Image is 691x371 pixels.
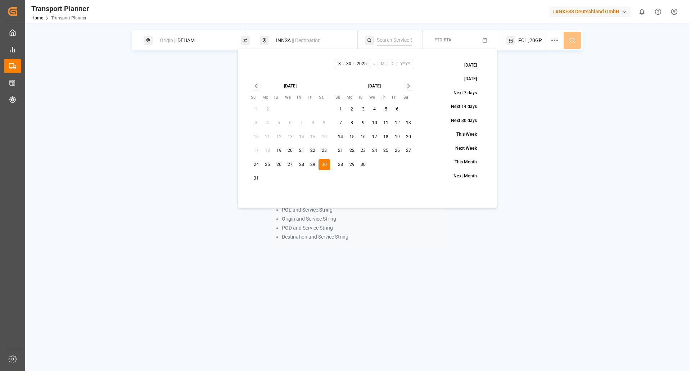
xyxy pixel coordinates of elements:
div: [DATE] [284,83,297,90]
li: POD and Service String [282,224,440,232]
th: Tuesday [358,94,369,101]
button: Next Month [437,170,484,182]
button: 21 [296,145,307,157]
button: 19 [392,131,403,143]
div: Transport Planner [31,3,89,14]
span: ETD-ETA [434,37,451,42]
button: 16 [358,131,369,143]
div: DEHAM [155,34,233,47]
button: 4 [369,104,380,115]
th: Friday [392,94,403,101]
button: 23 [358,145,369,157]
th: Wednesday [369,94,380,101]
span: FCL [518,37,527,44]
button: 23 [319,145,330,157]
button: 20 [403,131,415,143]
button: Help Center [650,4,666,20]
button: 21 [335,145,347,157]
span: Origin || [160,37,176,43]
button: Next 14 days [434,101,484,113]
input: M [336,61,343,67]
button: 30 [319,159,330,171]
button: 27 [403,145,415,157]
button: show 0 new notifications [634,4,650,20]
button: 10 [369,117,380,129]
button: 5 [380,104,392,115]
span: ,20GP [528,37,542,44]
th: Sunday [250,94,262,101]
button: 3 [358,104,369,115]
button: 12 [392,117,403,129]
button: Next 30 days [434,114,484,127]
input: D [388,61,397,67]
button: 29 [346,159,358,171]
input: Search Service String [377,35,412,46]
th: Saturday [403,94,415,101]
th: Friday [307,94,319,101]
div: [DATE] [368,83,381,90]
li: Destination and Service String [282,233,440,241]
button: 2 [346,104,358,115]
button: 13 [403,117,415,129]
span: / [386,61,388,67]
button: 19 [273,145,285,157]
input: YYYY [354,61,369,67]
button: Next 7 days [437,87,484,99]
input: D [344,61,353,67]
button: 11 [380,117,392,129]
button: Next Week [439,142,484,155]
button: 27 [285,159,296,171]
button: This Week [440,128,484,141]
button: ETD-ETA [427,33,497,47]
span: / [343,61,345,67]
button: 28 [335,159,347,171]
button: 6 [392,104,403,115]
button: Go to next month [404,82,413,91]
button: 30 [358,159,369,171]
button: 31 [250,173,262,184]
button: 26 [273,159,285,171]
button: 14 [335,131,347,143]
li: POL and Service String [282,206,440,214]
button: LANXESS Deutschland GmbH [550,5,634,18]
button: 7 [335,117,347,129]
div: - [374,59,375,69]
span: / [396,61,398,67]
button: 20 [285,145,296,157]
input: M [379,61,387,67]
th: Sunday [335,94,347,101]
button: 9 [358,117,369,129]
button: 18 [380,131,392,143]
button: 8 [346,117,358,129]
button: 22 [346,145,358,157]
button: 29 [307,159,319,171]
button: 17 [369,131,380,143]
button: 22 [307,145,319,157]
th: Thursday [296,94,307,101]
span: / [353,61,354,67]
th: Monday [346,94,358,101]
div: LANXESS Deutschland GmbH [550,6,631,17]
button: 24 [369,145,380,157]
button: 25 [262,159,274,171]
button: 15 [346,131,358,143]
button: 25 [380,145,392,157]
button: 26 [392,145,403,157]
th: Monday [262,94,274,101]
button: 28 [296,159,307,171]
th: Wednesday [285,94,296,101]
button: This Month [438,156,484,169]
th: Thursday [380,94,392,101]
span: || Destination [292,37,321,43]
th: Saturday [319,94,330,101]
th: Tuesday [273,94,285,101]
div: INNSA [272,34,349,47]
button: 24 [250,159,262,171]
input: YYYY [398,61,413,67]
a: Home [31,15,43,21]
button: [DATE] [448,59,484,72]
li: Origin and Service String [282,215,440,223]
button: [DATE] [448,73,484,86]
button: 1 [335,104,347,115]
